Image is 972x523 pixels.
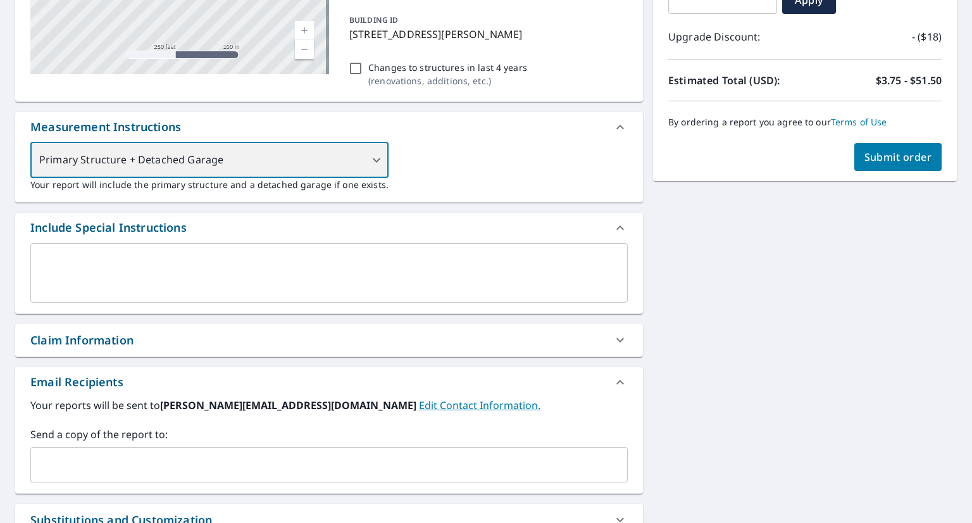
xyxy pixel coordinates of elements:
span: Submit order [864,150,932,164]
p: Changes to structures in last 4 years [368,61,527,74]
p: BUILDING ID [349,15,398,25]
p: Your report will include the primary structure and a detached garage if one exists. [30,178,628,191]
div: Measurement Instructions [15,112,643,142]
div: Primary Structure + Detached Garage [30,142,389,178]
button: Submit order [854,143,942,171]
div: Claim Information [15,324,643,356]
b: [PERSON_NAME][EMAIL_ADDRESS][DOMAIN_NAME] [160,398,419,412]
p: $3.75 - $51.50 [876,73,942,88]
div: Claim Information [30,332,134,349]
a: Current Level 17, Zoom In [295,21,314,40]
div: Include Special Instructions [15,213,643,243]
p: - ($18) [912,29,942,44]
a: EditContactInfo [419,398,540,412]
p: By ordering a report you agree to our [668,117,942,128]
p: [STREET_ADDRESS][PERSON_NAME] [349,27,623,42]
div: Measurement Instructions [30,118,181,135]
label: Send a copy of the report to: [30,427,628,442]
p: Upgrade Discount: [668,29,805,44]
a: Terms of Use [831,116,887,128]
div: Email Recipients [15,367,643,398]
a: Current Level 17, Zoom Out [295,40,314,59]
div: Email Recipients [30,374,123,391]
p: Estimated Total (USD): [668,73,805,88]
label: Your reports will be sent to [30,398,628,413]
div: Include Special Instructions [30,219,187,236]
p: ( renovations, additions, etc. ) [368,74,527,87]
